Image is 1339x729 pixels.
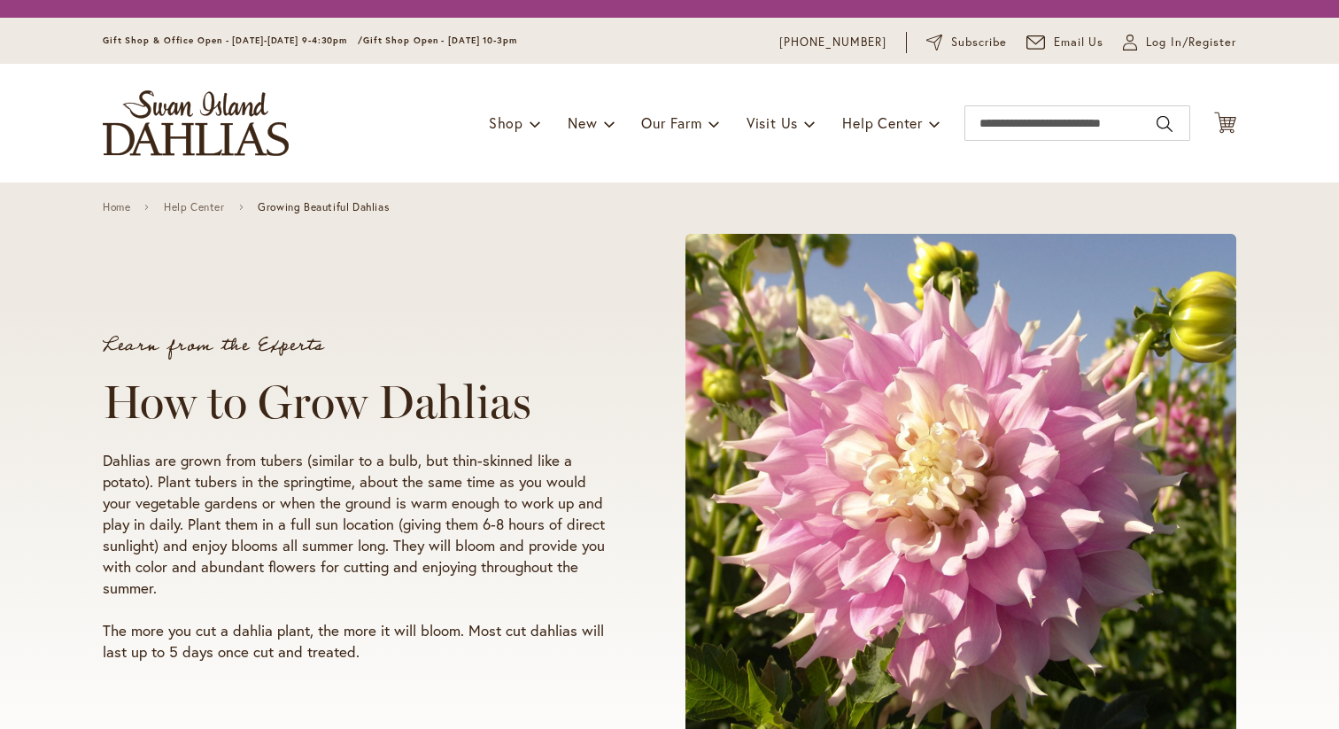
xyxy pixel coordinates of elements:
span: Help Center [842,113,923,132]
a: Help Center [164,201,225,213]
p: The more you cut a dahlia plant, the more it will bloom. Most cut dahlias will last up to 5 days ... [103,620,618,663]
span: New [568,113,597,132]
span: Subscribe [951,34,1007,51]
p: Dahlias are grown from tubers (similar to a bulb, but thin-skinned like a potato). Plant tubers i... [103,450,618,599]
a: store logo [103,90,289,156]
span: Gift Shop & Office Open - [DATE]-[DATE] 9-4:30pm / [103,35,363,46]
span: Visit Us [747,113,798,132]
a: Subscribe [926,34,1007,51]
span: Shop [489,113,523,132]
a: Log In/Register [1123,34,1236,51]
a: Email Us [1026,34,1104,51]
span: Gift Shop Open - [DATE] 10-3pm [363,35,517,46]
p: Learn from the Experts [103,337,618,354]
h1: How to Grow Dahlias [103,376,618,429]
span: Our Farm [641,113,701,132]
a: [PHONE_NUMBER] [779,34,886,51]
span: Log In/Register [1146,34,1236,51]
span: Growing Beautiful Dahlias [258,201,389,213]
span: Email Us [1054,34,1104,51]
a: Home [103,201,130,213]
